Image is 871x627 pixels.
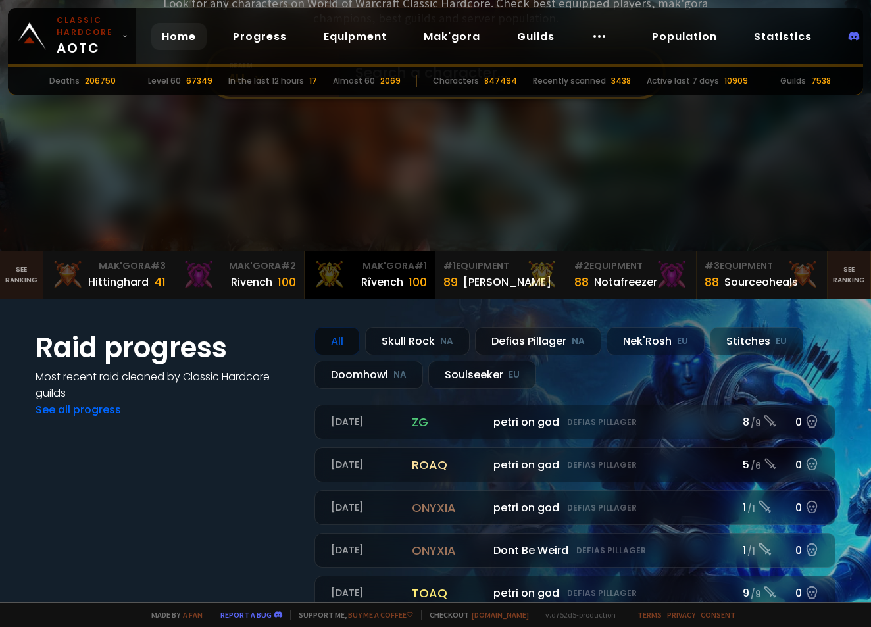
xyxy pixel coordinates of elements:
small: NA [572,335,585,348]
a: Mak'Gora#2Rivench100 [174,251,305,299]
a: Mak'Gora#1Rîvench100 [305,251,436,299]
a: #1Equipment89[PERSON_NAME] [436,251,566,299]
div: 41 [154,273,166,291]
div: Mak'Gora [312,259,427,273]
small: EU [509,368,520,382]
div: Mak'Gora [182,259,297,273]
div: Soulseeker [428,361,536,389]
small: NA [440,335,453,348]
span: # 3 [151,259,166,272]
a: [DOMAIN_NAME] [472,610,529,620]
div: Equipment [574,259,689,273]
a: See all progress [36,402,121,417]
a: [DATE]zgpetri on godDefias Pillager8 /90 [314,405,835,439]
h1: Raid progress [36,327,299,368]
a: #2Equipment88Notafreezer [566,251,697,299]
div: 17 [309,75,317,87]
span: # 2 [281,259,296,272]
span: # 3 [705,259,720,272]
div: Notafreezer [594,274,657,290]
a: Equipment [313,23,397,50]
a: #3Equipment88Sourceoheals [697,251,828,299]
a: Guilds [507,23,565,50]
a: Buy me a coffee [348,610,413,620]
span: # 2 [574,259,589,272]
a: [DATE]onyxiapetri on godDefias Pillager1 /10 [314,490,835,525]
small: EU [776,335,787,348]
div: Equipment [705,259,819,273]
div: Guilds [780,75,806,87]
div: 847494 [484,75,517,87]
a: [DATE]onyxiaDont Be WeirdDefias Pillager1 /10 [314,533,835,568]
div: Mak'Gora [51,259,166,273]
span: AOTC [57,14,117,58]
a: [DATE]toaqpetri on godDefias Pillager9 /90 [314,576,835,611]
a: Statistics [743,23,822,50]
div: 3438 [611,75,631,87]
a: Mak'gora [413,23,491,50]
small: NA [393,368,407,382]
div: Sourceoheals [724,274,798,290]
small: Classic Hardcore [57,14,117,38]
small: EU [677,335,688,348]
span: Made by [143,610,203,620]
h4: Most recent raid cleaned by Classic Hardcore guilds [36,368,299,401]
div: Rîvench [361,274,403,290]
div: Deaths [49,75,80,87]
div: Almost 60 [333,75,375,87]
div: [PERSON_NAME] [463,274,551,290]
div: Nek'Rosh [607,327,705,355]
a: Home [151,23,207,50]
div: 10909 [724,75,748,87]
span: Support me, [290,610,413,620]
div: Hittinghard [88,274,149,290]
span: Checkout [421,610,529,620]
div: Stitches [710,327,803,355]
div: Rivench [231,274,272,290]
a: Mak'Gora#3Hittinghard41 [43,251,174,299]
a: Privacy [667,610,695,620]
a: Consent [701,610,735,620]
div: Skull Rock [365,327,470,355]
div: All [314,327,360,355]
div: 89 [443,273,458,291]
a: Population [641,23,728,50]
div: Active last 7 days [647,75,719,87]
a: a fan [183,610,203,620]
div: 2069 [380,75,401,87]
div: 88 [705,273,719,291]
div: In the last 12 hours [228,75,304,87]
div: 67349 [186,75,212,87]
a: Progress [222,23,297,50]
div: Doomhowl [314,361,423,389]
span: # 1 [443,259,456,272]
span: # 1 [414,259,427,272]
div: Equipment [443,259,558,273]
div: 88 [574,273,589,291]
a: Terms [637,610,662,620]
div: 7538 [811,75,831,87]
div: 100 [409,273,427,291]
div: Recently scanned [533,75,606,87]
a: [DATE]roaqpetri on godDefias Pillager5 /60 [314,447,835,482]
a: Classic HardcoreAOTC [8,8,136,64]
div: Defias Pillager [475,327,601,355]
div: Level 60 [148,75,181,87]
div: 206750 [85,75,116,87]
a: Report a bug [220,610,272,620]
a: Seeranking [828,251,871,299]
span: v. d752d5 - production [537,610,616,620]
div: 100 [278,273,296,291]
div: Characters [433,75,479,87]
